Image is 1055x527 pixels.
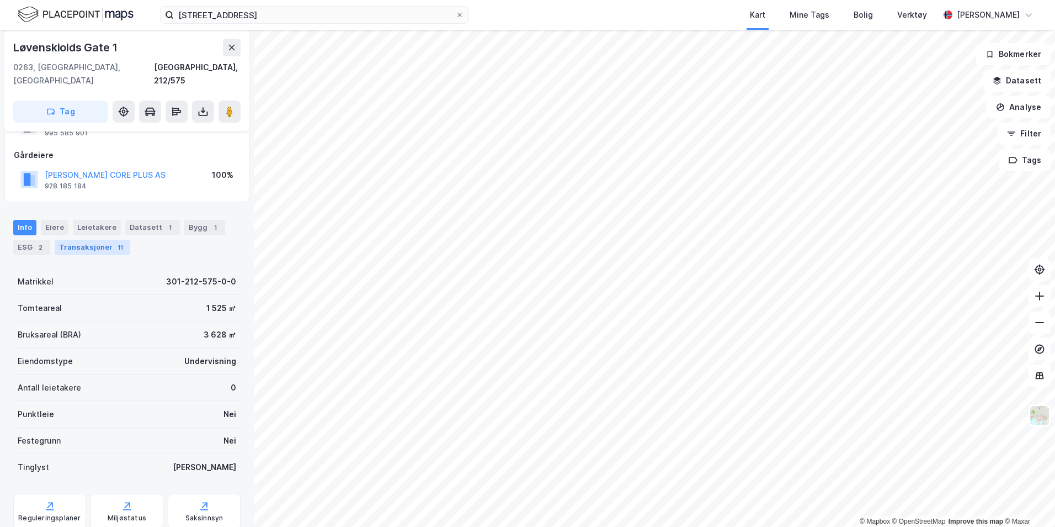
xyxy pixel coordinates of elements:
div: [GEOGRAPHIC_DATA], 212/575 [154,61,241,87]
img: logo.f888ab2527a4732fd821a326f86c7f29.svg [18,5,134,24]
div: Kart [750,8,765,22]
div: Løvenskiolds Gate 1 [13,39,120,56]
div: Verktøy [897,8,927,22]
div: Eiere [41,220,68,235]
button: Bokmerker [976,43,1051,65]
iframe: Chat Widget [1000,474,1055,527]
div: 995 585 901 [45,129,88,138]
div: Tomteareal [18,302,62,315]
input: Søk på adresse, matrikkel, gårdeiere, leietakere eller personer [174,7,455,23]
div: 928 185 184 [45,182,87,191]
div: Reguleringsplaner [18,514,81,523]
div: 2 [35,242,46,253]
div: [PERSON_NAME] [173,461,236,474]
a: Mapbox [860,518,890,525]
div: Miljøstatus [108,514,146,523]
div: Festegrunn [18,434,61,447]
div: Eiendomstype [18,355,73,368]
div: Info [13,220,36,235]
div: ESG [13,240,50,255]
div: Transaksjoner [55,240,130,255]
div: Bruksareal (BRA) [18,328,81,341]
div: [PERSON_NAME] [957,8,1020,22]
div: Mine Tags [790,8,829,22]
div: Saksinnsyn [185,514,223,523]
div: Tinglyst [18,461,49,474]
div: Undervisning [184,355,236,368]
div: Nei [223,408,236,421]
button: Tag [13,101,108,123]
div: 100% [212,168,233,182]
a: Improve this map [949,518,1003,525]
div: Punktleie [18,408,54,421]
img: Z [1029,405,1050,426]
div: Bygg [184,220,225,235]
div: 1 525 ㎡ [206,302,236,315]
button: Tags [999,149,1051,171]
button: Filter [998,123,1051,145]
a: OpenStreetMap [892,518,946,525]
div: 301-212-575-0-0 [166,275,236,288]
div: Datasett [125,220,180,235]
div: Leietakere [73,220,121,235]
button: Datasett [983,70,1051,92]
div: Gårdeiere [14,149,240,162]
div: 3 628 ㎡ [204,328,236,341]
div: Kontrollprogram for chat [1000,474,1055,527]
div: Antall leietakere [18,381,81,394]
div: Nei [223,434,236,447]
div: Matrikkel [18,275,54,288]
div: 0263, [GEOGRAPHIC_DATA], [GEOGRAPHIC_DATA] [13,61,154,87]
div: 1 [164,222,175,233]
div: Bolig [854,8,873,22]
div: 0 [231,381,236,394]
div: 1 [210,222,221,233]
div: 11 [115,242,126,253]
button: Analyse [987,96,1051,118]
